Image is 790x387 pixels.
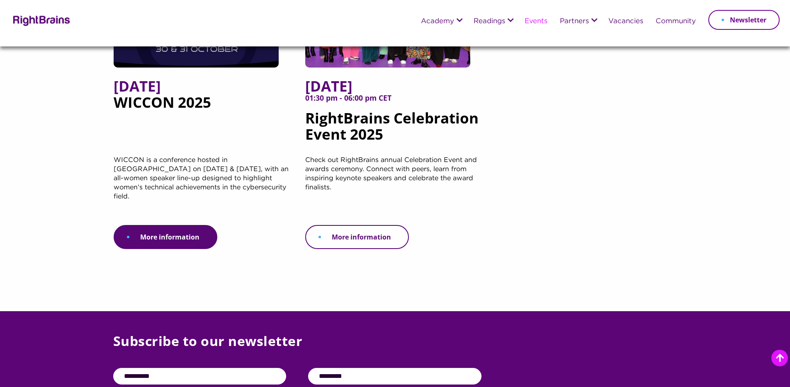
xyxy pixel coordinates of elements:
[114,225,217,249] a: More information
[305,78,484,94] span: [DATE]
[305,94,484,110] span: 01:30 pm - 06:00 pm CET
[305,78,484,156] h5: RightBrains Celebration Event 2025
[113,332,677,368] p: Subscribe to our newsletter
[708,10,780,30] a: Newsletter
[114,78,293,94] span: [DATE]
[656,18,696,25] a: Community
[560,18,589,25] a: Partners
[421,18,454,25] a: Academy
[474,18,505,25] a: Readings
[10,14,70,26] img: Rightbrains
[114,156,293,225] p: WICCON is a conference hosted in [GEOGRAPHIC_DATA] on [DATE] & [DATE], with an all-women speaker ...
[525,18,547,25] a: Events
[305,225,409,249] a: More information
[305,156,484,225] p: Check out RightBrains annual Celebration Event and awards ceremony. Connect with peers, learn fro...
[114,78,293,156] h5: WICCON 2025
[608,18,643,25] a: Vacancies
